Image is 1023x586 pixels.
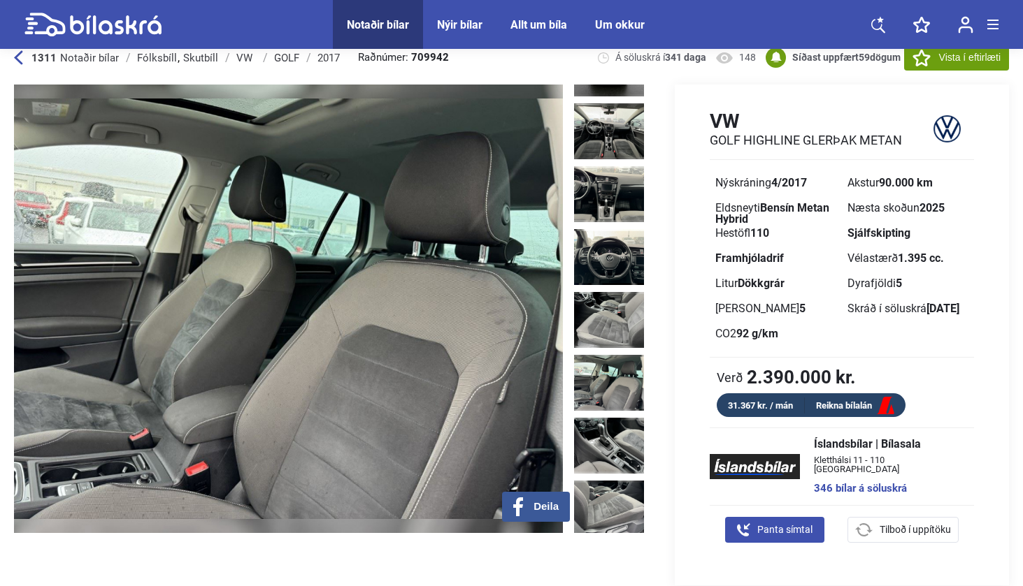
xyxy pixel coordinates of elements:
b: 709942 [411,52,449,63]
div: 31.367 kr. / mán [717,397,805,413]
span: Panta símtal [757,522,813,537]
b: 2025 [920,201,945,214]
div: 2017 [317,52,340,64]
img: 1730121682_4414003818064812038_2421655347944388.jpg [574,481,644,536]
div: Akstur [847,177,968,189]
div: Vélastærð [847,253,968,264]
b: Framhjóladrif [715,251,784,265]
div: Fólksbíll [137,52,177,64]
a: Allt um bíla [510,18,567,31]
img: logo VW GOLF HIGHLINE GLERÞAK METAN [920,109,974,149]
div: Litur [715,278,836,289]
span: Vista í eftirlæti [939,50,1001,65]
img: 1730121682_4799867472795452487_2421654747065127.jpg [574,418,644,474]
span: Tilboð í uppítöku [880,522,951,537]
h2: GOLF HIGHLINE GLERÞAK METAN [710,133,902,148]
img: 1730121680_4910743642763436138_2421653517101100.jpg [574,292,644,348]
b: 5 [896,277,902,290]
span: Verð [717,370,743,384]
img: 1730121679_1888260154644624034_2421651641840263.jpg [574,103,644,159]
div: Skráð í söluskrá [847,303,968,314]
a: Nýir bílar [437,18,482,31]
h1: VW [710,110,902,133]
div: Næsta skoðun [847,203,968,214]
b: Dökkgrár [738,277,785,290]
span: 59 [859,52,870,63]
div: Dyrafjöldi [847,278,968,289]
span: Deila [534,500,559,513]
div: Hestöfl [715,228,836,239]
b: Bensín Metan Hybrid [715,201,829,226]
b: Síðast uppfært dögum [792,52,901,63]
span: Raðnúmer: [358,52,449,63]
button: Deila [502,492,570,522]
b: 5 [799,302,806,315]
span: 148 [739,51,756,64]
b: 341 daga [665,52,706,63]
img: 1730121679_8413747807489929100_2421652273304436.jpg [574,166,644,222]
b: 92 g/km [736,327,778,340]
span: Íslandsbílar | Bílasala [814,439,960,450]
div: Eldsneyti [715,203,836,214]
div: GOLF [274,52,299,64]
span: Á söluskrá í [615,51,706,64]
button: Vista í eftirlæti [904,45,1009,71]
div: [PERSON_NAME] [715,303,836,314]
div: CO2 [715,328,836,339]
img: 1730121680_6482880349542758053_2421652929379364.jpg [574,229,644,285]
b: 1.395 cc. [898,251,944,265]
img: 1730121681_5896060750624617069_2421654118279609.jpg [574,355,644,411]
b: [DATE] [927,302,959,315]
a: Reikna bílalán [805,397,906,415]
div: Skutbíll [183,52,218,64]
b: 90.000 km [879,176,933,189]
div: Nýskráning [715,177,836,189]
b: 110 [750,226,769,240]
b: 4/2017 [771,176,807,189]
span: Kletthálsi 11 - 110 [GEOGRAPHIC_DATA] [814,455,960,474]
img: user-login.svg [958,16,973,34]
div: VW [236,52,256,64]
span: Notaðir bílar [60,52,119,64]
a: Notaðir bílar [347,18,409,31]
b: 1311 [31,52,57,64]
b: 2.390.000 kr. [747,368,856,386]
a: 346 bílar á söluskrá [814,483,960,494]
a: Um okkur [595,18,645,31]
b: Sjálfskipting [847,226,910,240]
